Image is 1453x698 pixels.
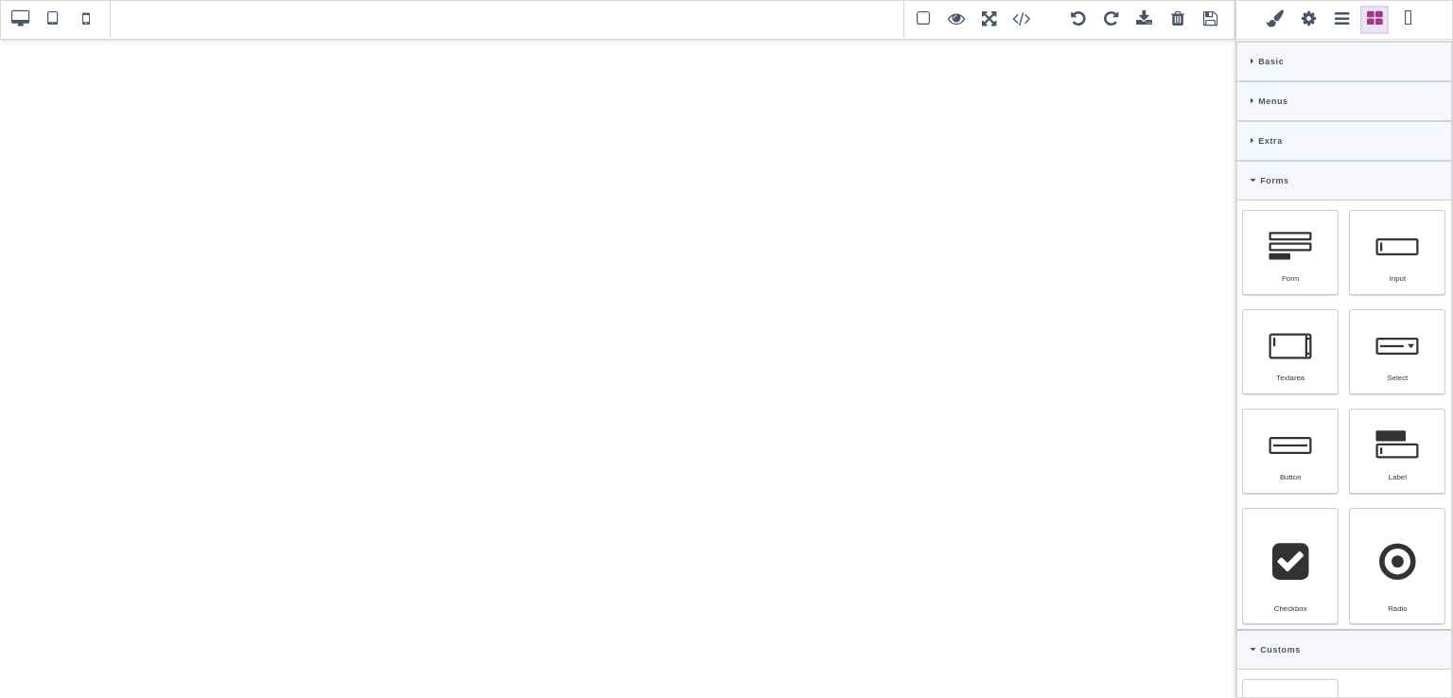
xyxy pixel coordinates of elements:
span: Settings [1294,6,1322,34]
span: View code [1008,6,1059,34]
div: Customs [1237,630,1451,670]
div: Form [1253,274,1327,283]
div: Select [1360,374,1434,382]
span: Preview [942,6,971,34]
div: Basic [1237,42,1451,81]
div: Form [1242,210,1339,295]
div: Forms [1237,161,1451,201]
div: Input [1349,210,1445,295]
div: Textarea [1253,374,1327,382]
span: Open Layer Manager [1327,6,1356,34]
div: Label [1360,473,1434,481]
div: Button [1242,409,1339,494]
span: View components [909,6,937,34]
span: Fullscreen [975,6,1004,34]
div: Checkbox [1253,604,1327,613]
span: Open Blocks [1360,6,1389,34]
div: Radio [1360,604,1434,613]
div: Select [1349,309,1445,394]
div: Extra [1237,121,1451,161]
span: Save & Close [1197,6,1225,34]
div: Input [1360,274,1434,283]
div: Button [1253,473,1327,481]
div: Radio [1349,508,1445,624]
div: Textarea [1242,309,1339,394]
div: Menus [1237,81,1451,121]
span: Open Style Manager [1261,6,1289,34]
div: Label [1349,409,1445,494]
div: Checkbox [1242,508,1339,624]
span: Open AI Assistant [1393,6,1422,34]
